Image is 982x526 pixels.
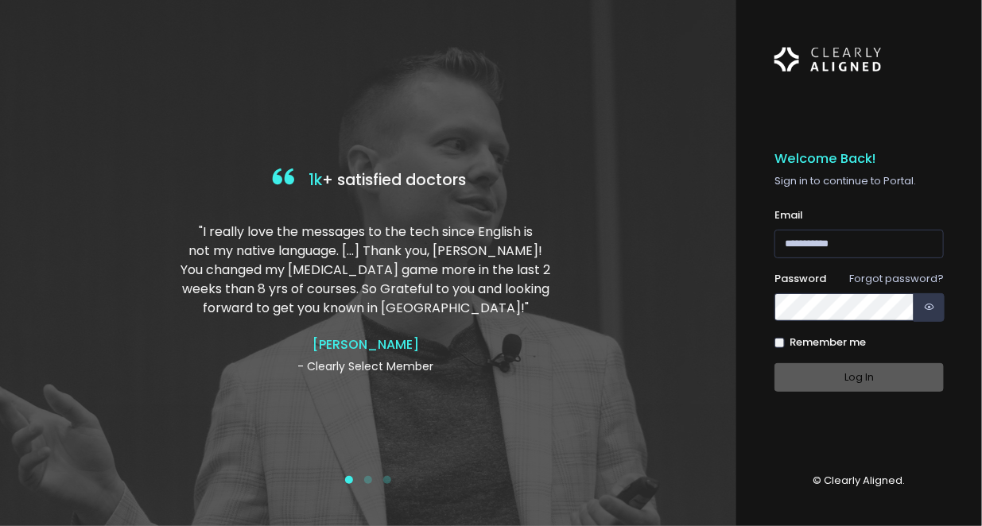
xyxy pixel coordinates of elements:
[180,164,557,197] h4: + satisfied doctors
[774,38,881,81] img: Logo Horizontal
[180,222,552,318] p: "I really love the messages to the tech since English is not my native language. […] Thank you, [...
[774,207,803,223] label: Email
[774,473,944,489] p: © Clearly Aligned.
[180,358,552,375] p: - Clearly Select Member
[180,337,552,352] h4: [PERSON_NAME]
[774,271,826,287] label: Password
[849,271,944,286] a: Forgot password?
[790,335,867,350] label: Remember me
[309,169,323,191] span: 1k
[774,151,944,167] h5: Welcome Back!
[774,173,944,189] p: Sign in to continue to Portal.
